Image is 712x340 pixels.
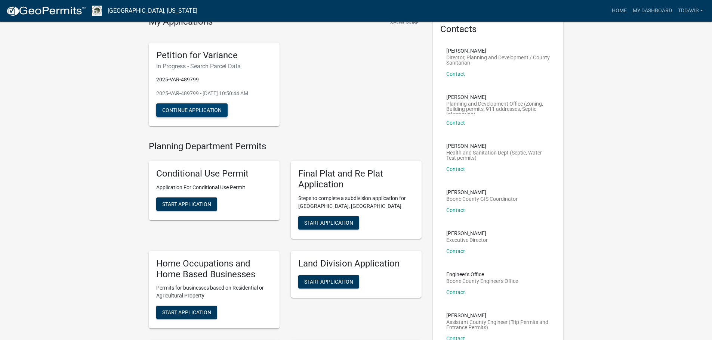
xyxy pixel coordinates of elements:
[446,289,465,295] a: Contact
[156,50,272,61] h5: Petition for Variance
[108,4,197,17] a: [GEOGRAPHIC_DATA], [US_STATE]
[446,231,488,236] p: [PERSON_NAME]
[446,166,465,172] a: Contact
[156,103,228,117] button: Continue Application
[446,313,550,318] p: [PERSON_NAME]
[156,197,217,211] button: Start Application
[92,6,102,16] img: Boone County, Iowa
[446,319,550,330] p: Assistant County Engineer (Trip Permits and Entrance Permits)
[298,216,359,230] button: Start Application
[156,258,272,280] h5: Home Occupations and Home Based Businesses
[446,237,488,243] p: Executive Director
[446,48,550,53] p: [PERSON_NAME]
[446,55,550,65] p: Director, Planning and Development / County Sanitarian
[630,4,675,18] a: My Dashboard
[609,4,630,18] a: Home
[446,120,465,126] a: Contact
[156,63,272,70] h6: In Progress - Search Parcel Data
[446,190,518,195] p: [PERSON_NAME]
[298,168,414,190] h5: Final Plat and Re Plat Application
[156,184,272,191] p: Application For Conditional Use Permit
[156,90,272,97] p: 2025-VAR-489799 - [DATE] 10:50:44 AM
[446,143,550,149] p: [PERSON_NAME]
[162,309,211,315] span: Start Application
[162,201,211,207] span: Start Application
[156,284,272,300] p: Permits for businesses based on Residential or Agricultural Property
[675,4,706,18] a: TDDavis
[156,306,217,319] button: Start Application
[298,194,414,210] p: Steps to complete a subdivision application for [GEOGRAPHIC_DATA], [GEOGRAPHIC_DATA]
[446,248,465,254] a: Contact
[149,141,422,152] h4: Planning Department Permits
[298,258,414,269] h5: Land Division Application
[440,24,556,35] h5: Contacts
[304,219,353,225] span: Start Application
[446,272,518,277] p: Engineer's Office
[446,101,550,114] p: Planning and Development Office (Zoning, Building permits, 911 addresses, Septic information)
[446,150,550,160] p: Health and Sanitation Dept (Septic, Water Test permits)
[156,168,272,179] h5: Conditional Use Permit
[446,278,518,284] p: Boone County Engineer's Office
[387,16,422,29] button: Show More
[304,278,353,284] span: Start Application
[446,71,465,77] a: Contact
[446,207,465,213] a: Contact
[149,16,213,28] h4: My Applications
[446,94,550,100] p: [PERSON_NAME]
[156,76,272,84] p: 2025-VAR-489799
[446,196,518,202] p: Boone County GIS Coordinator
[298,275,359,288] button: Start Application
